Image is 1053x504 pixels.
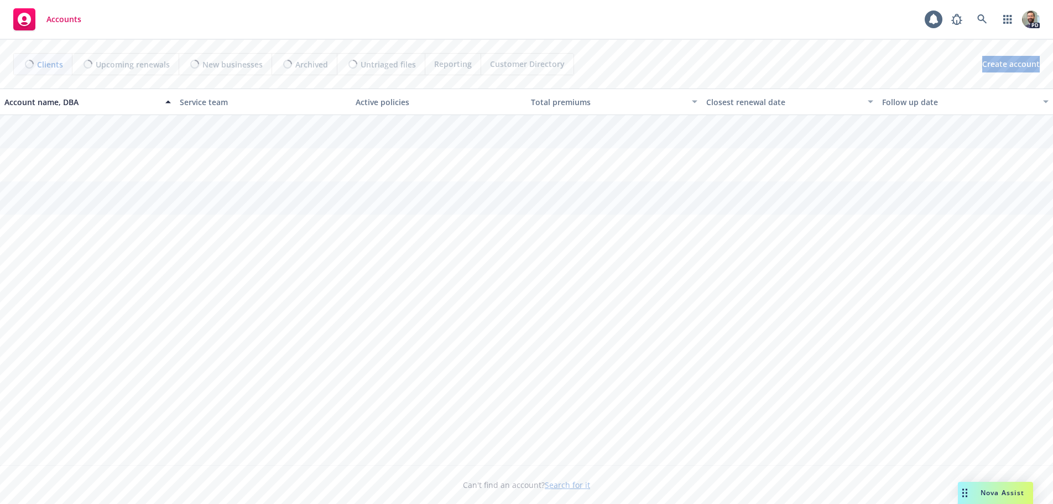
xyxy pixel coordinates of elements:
span: Archived [295,59,328,70]
span: Clients [37,59,63,70]
span: Can't find an account? [463,479,590,491]
div: Follow up date [882,96,1036,108]
span: Accounts [46,15,81,24]
a: Search for it [545,480,590,490]
div: Active policies [356,96,522,108]
span: Customer Directory [490,58,565,70]
button: Follow up date [878,89,1053,115]
div: Drag to move [958,482,972,504]
img: photo [1022,11,1040,28]
a: Search [971,8,993,30]
span: Nova Assist [981,488,1024,497]
span: New businesses [202,59,263,70]
span: Untriaged files [361,59,416,70]
button: Active policies [351,89,526,115]
div: Account name, DBA [4,96,159,108]
a: Accounts [9,4,86,35]
button: Closest renewal date [702,89,877,115]
div: Closest renewal date [706,96,861,108]
a: Report a Bug [946,8,968,30]
span: Upcoming renewals [96,59,170,70]
span: Reporting [434,58,472,70]
a: Create account [982,56,1040,72]
div: Total premiums [531,96,685,108]
button: Service team [175,89,351,115]
div: Service team [180,96,346,108]
span: Create account [982,54,1040,75]
a: Switch app [997,8,1019,30]
button: Nova Assist [958,482,1033,504]
button: Total premiums [526,89,702,115]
